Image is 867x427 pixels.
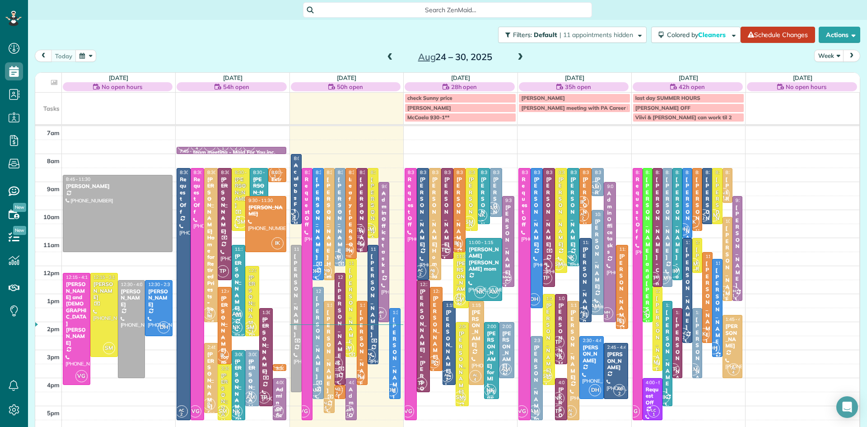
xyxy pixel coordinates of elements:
[665,309,670,394] div: [PERSON_NAME]
[635,104,690,111] span: [PERSON_NAME] OFF
[541,264,552,273] small: 4
[513,31,532,39] span: Filters:
[270,172,281,181] small: 1
[540,272,552,284] span: TP
[338,274,362,280] span: 12:15 - 4:15
[793,74,812,81] a: [DATE]
[705,169,730,175] span: 8:30 - 10:30
[665,176,670,261] div: [PERSON_NAME]
[364,223,376,235] span: SM
[220,176,228,235] div: [PERSON_NAME]
[418,267,423,272] span: AC
[678,333,689,342] small: 2
[342,342,354,354] span: SM
[294,155,318,161] span: 8:00 - 10:30
[316,288,340,294] span: 12:45 - 4:45
[695,316,699,401] div: [PERSON_NAME]
[577,312,588,321] small: 2
[646,169,667,175] span: 8:30 - 2:00
[487,202,499,214] span: AM
[193,149,275,155] div: team meeting - Maid For You,inc.
[534,338,555,343] span: 2:30 - 5:30
[253,169,277,175] span: 8:30 - 10:30
[494,27,647,43] a: Filters: Default | 11 appointments hidden
[638,307,650,319] span: VS
[635,114,732,121] span: Viivi & [PERSON_NAME] can work til 2
[577,196,589,208] span: IK
[580,211,586,216] span: AC
[382,183,403,189] span: 9:00 - 2:00
[521,176,528,228] div: Request Off
[349,169,373,175] span: 8:30 - 11:45
[721,288,726,293] span: AL
[290,211,296,216] span: AC
[695,169,720,175] span: 8:30 - 10:45
[635,176,640,241] div: Request Off
[607,183,629,189] span: 9:00 - 2:00
[814,50,844,62] button: Week
[148,282,172,287] span: 12:30 - 2:30
[360,302,382,308] span: 1:15 - 4:15
[656,169,680,175] span: 8:30 - 12:45
[698,31,727,39] span: Cleaners
[681,330,686,335] span: AC
[528,293,540,305] span: DH
[534,31,558,39] span: Default
[505,197,530,203] span: 9:30 - 12:45
[475,209,487,221] span: NK
[582,176,589,248] div: [PERSON_NAME]
[715,267,719,352] div: [PERSON_NAME]
[230,321,242,333] span: NK
[533,176,540,248] div: [PERSON_NAME]
[695,176,699,261] div: [PERSON_NAME]
[109,74,128,81] a: [DATE]
[93,281,115,300] div: [PERSON_NAME]
[469,239,493,245] span: 11:00 - 1:15
[607,344,629,350] span: 2:45 - 4:45
[304,176,310,228] div: Request Off
[217,349,229,361] span: IK
[457,169,481,175] span: 8:30 - 11:30
[564,251,577,263] span: NK
[294,246,318,252] span: 11:15 - 4:30
[392,310,414,315] span: 1:30 - 4:45
[606,351,625,371] div: [PERSON_NAME]
[503,274,509,279] span: MH
[353,237,365,249] span: NK
[546,296,568,301] span: 1:00 - 4:15
[221,288,245,294] span: 12:45 - 3:30
[444,176,451,248] div: [PERSON_NAME]
[309,265,321,277] span: DH
[721,190,726,195] span: AL
[595,169,616,175] span: 8:30 - 9:30
[194,169,215,175] span: 8:30 - 5:30
[657,272,670,284] span: AM
[613,314,625,326] span: IK
[223,74,242,81] a: [DATE]
[217,144,228,153] small: 1
[371,169,395,175] span: 8:30 - 11:00
[273,169,278,174] span: LC
[180,169,201,175] span: 8:30 - 5:30
[456,176,463,248] div: [PERSON_NAME]
[499,363,512,375] span: AM
[701,211,706,216] span: AC
[685,239,710,245] span: 11:00 - 2:45
[469,169,493,175] span: 8:30 - 10:45
[558,169,583,175] span: 8:30 - 12:15
[207,176,215,417] div: [PERSON_NAME] Home for Retired Priests - behind Archbishop [PERSON_NAME]
[725,176,730,358] div: [PERSON_NAME] - Bet Investments
[305,169,326,175] span: 8:30 - 5:30
[179,176,187,215] div: Request Off
[158,321,170,333] span: DH
[666,302,687,308] span: 1:15 - 5:00
[252,176,266,209] div: [PERSON_NAME]
[565,74,584,81] a: [DATE]
[331,251,343,263] span: AM
[718,291,729,300] small: 4
[582,344,601,364] div: [PERSON_NAME]
[487,286,499,298] span: AM
[35,50,52,62] button: prev
[378,310,384,314] span: MH
[679,74,698,81] a: [DATE]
